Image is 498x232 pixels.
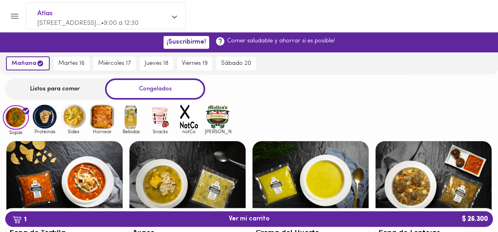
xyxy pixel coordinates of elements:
[375,141,492,217] div: Sopa de Lentejas
[32,129,58,134] span: Proteinas
[5,211,493,227] button: 1Ver mi carrito$ 26.300
[3,130,29,135] span: Sopas
[89,129,115,134] span: Hornear
[58,60,85,67] span: martes 16
[3,105,29,130] img: Sopas
[163,36,209,48] button: ¡Suscribirme!
[252,141,369,217] div: Crema del Huerto
[12,60,44,67] span: mañana
[8,214,31,224] b: 1
[37,20,139,26] span: [STREET_ADDRESS]... • 9:00 a 12:30
[89,104,115,130] img: Hornear
[145,60,168,67] span: jueves 18
[12,216,22,224] img: cart.png
[221,60,251,67] span: sábado 20
[6,141,123,217] div: Sopa de Tortilla
[93,57,136,70] button: miércoles 17
[37,8,166,19] span: Atlas
[147,104,173,130] img: Snacks
[98,60,131,67] span: miércoles 17
[129,141,246,217] div: Ajiaco
[6,56,50,70] button: mañana
[205,129,231,134] span: [PERSON_NAME]
[105,78,205,100] div: Congelados
[5,78,105,100] div: Listos para comer
[32,104,58,130] img: Proteinas
[216,57,256,70] button: sábado 20
[147,129,173,134] span: Snacks
[229,215,270,223] span: Ver mi carrito
[176,129,202,134] span: notCo
[176,104,202,130] img: notCo
[182,60,208,67] span: viernes 19
[60,129,87,134] span: Sides
[118,104,144,130] img: Bebidas
[140,57,173,70] button: jueves 18
[118,129,144,134] span: Bebidas
[60,104,87,130] img: Sides
[5,6,24,26] button: Menu
[177,57,212,70] button: viernes 19
[452,186,490,224] iframe: Messagebird Livechat Widget
[167,38,206,46] span: ¡Suscribirme!
[227,37,335,45] p: Comer saludable y ahorrar si es posible!
[205,104,231,130] img: mullens
[54,57,89,70] button: martes 16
